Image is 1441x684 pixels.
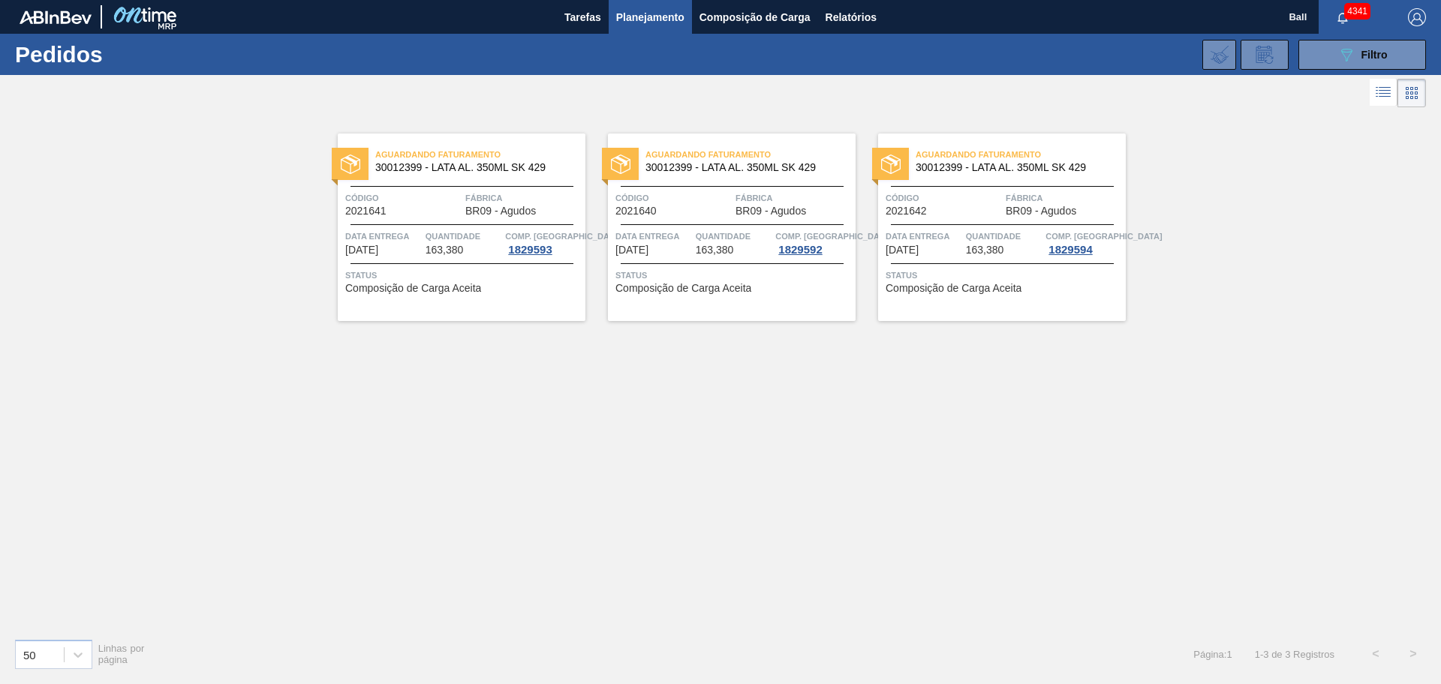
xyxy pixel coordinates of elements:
[615,268,852,283] span: Status
[886,244,919,256] span: 31/08/2025
[1006,205,1076,217] span: BR09 - Agudos
[345,268,582,283] span: Status
[611,154,630,174] img: status
[23,648,36,661] div: 50
[465,190,582,205] span: Fábrica
[1193,649,1232,660] span: Página : 1
[345,283,481,294] span: Composição de Carga Aceita
[1202,40,1236,70] div: Importar Negociações dos Pedidos
[345,190,462,205] span: Código
[1344,3,1370,19] span: 4341
[615,229,692,244] span: Data entrega
[886,268,1122,283] span: Status
[886,283,1021,294] span: Composição de Carga Aceita
[426,229,502,244] span: Quantidade
[886,229,962,244] span: Data entrega
[615,244,648,256] span: 31/08/2025
[1045,229,1122,256] a: Comp. [GEOGRAPHIC_DATA]1829594
[375,147,585,162] span: Aguardando Faturamento
[1006,190,1122,205] span: Fábrica
[345,244,378,256] span: 31/08/2025
[1357,635,1394,673] button: <
[505,229,582,256] a: Comp. [GEOGRAPHIC_DATA]1829593
[775,244,825,256] div: 1829592
[585,133,856,321] a: statusAguardando Faturamento30012399 - LATA AL. 350ML SK 429Código2021640FábricaBR09 - AgudosData...
[20,10,92,24] img: TNhmsLtSVTkK8tSr43FrP2fwEKptu5GPRR3wAAAABJRU5ErkJggg==
[826,8,877,26] span: Relatórios
[881,154,901,174] img: status
[1298,40,1426,70] button: Filtro
[345,229,422,244] span: Data entrega
[1045,244,1095,256] div: 1829594
[1241,40,1289,70] div: Solicitação de Revisão de Pedidos
[426,244,464,256] span: 163,380
[1408,8,1426,26] img: Logout
[375,162,573,173] span: 30012399 - LATA AL. 350ML SK 429
[1319,7,1367,28] button: Notificações
[856,133,1126,321] a: statusAguardando Faturamento30012399 - LATA AL. 350ML SK 429Código2021642FábricaBR09 - AgudosData...
[615,283,751,294] span: Composição de Carga Aceita
[564,8,601,26] span: Tarefas
[505,244,555,256] div: 1829593
[1397,79,1426,107] div: Visão em Cards
[1370,79,1397,107] div: Visão em Lista
[315,133,585,321] a: statusAguardando Faturamento30012399 - LATA AL. 350ML SK 429Código2021641FábricaBR09 - AgudosData...
[966,244,1004,256] span: 163,380
[696,244,734,256] span: 163,380
[615,205,657,217] span: 2021640
[966,229,1042,244] span: Quantidade
[1045,229,1162,244] span: Comp. Carga
[916,147,1126,162] span: Aguardando Faturamento
[699,8,811,26] span: Composição de Carga
[615,190,732,205] span: Código
[345,205,387,217] span: 2021641
[465,205,536,217] span: BR09 - Agudos
[505,229,621,244] span: Comp. Carga
[886,190,1002,205] span: Código
[736,190,852,205] span: Fábrica
[15,46,239,63] h1: Pedidos
[916,162,1114,173] span: 30012399 - LATA AL. 350ML SK 429
[645,147,856,162] span: Aguardando Faturamento
[886,205,927,217] span: 2021642
[775,229,852,256] a: Comp. [GEOGRAPHIC_DATA]1829592
[736,205,806,217] span: BR09 - Agudos
[98,643,145,665] span: Linhas por página
[1361,49,1388,61] span: Filtro
[1394,635,1432,673] button: >
[341,154,360,174] img: status
[645,162,844,173] span: 30012399 - LATA AL. 350ML SK 429
[1255,649,1334,660] span: 1 - 3 de 3 Registros
[775,229,892,244] span: Comp. Carga
[696,229,772,244] span: Quantidade
[616,8,684,26] span: Planejamento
